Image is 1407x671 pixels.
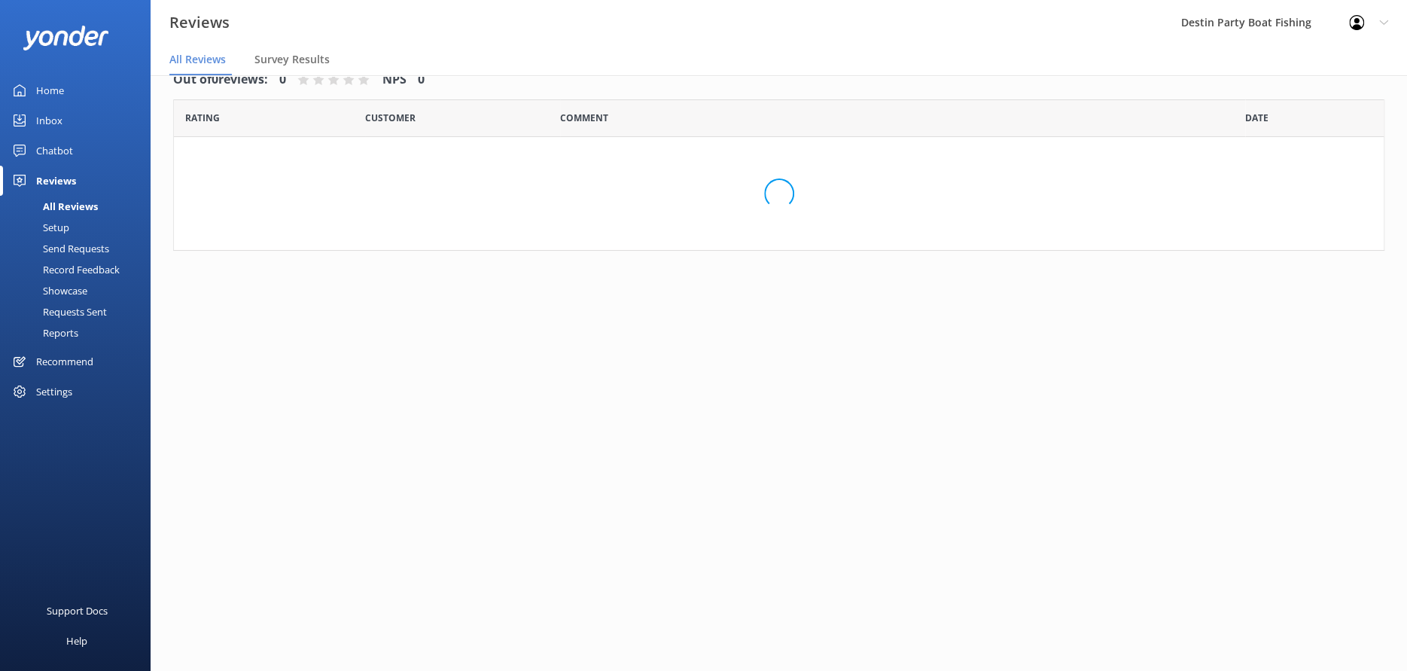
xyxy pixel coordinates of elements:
[9,196,98,217] div: All Reviews
[36,105,62,136] div: Inbox
[9,259,151,280] a: Record Feedback
[9,238,109,259] div: Send Requests
[9,259,120,280] div: Record Feedback
[36,75,64,105] div: Home
[36,377,72,407] div: Settings
[66,626,87,656] div: Help
[254,52,330,67] span: Survey Results
[36,166,76,196] div: Reviews
[23,26,109,50] img: yonder-white-logo.png
[9,301,151,322] a: Requests Sent
[560,111,608,125] span: Question
[9,217,151,238] a: Setup
[9,301,107,322] div: Requests Sent
[173,70,268,90] h4: Out of 0 reviews:
[36,346,93,377] div: Recommend
[9,280,151,301] a: Showcase
[365,111,416,125] span: Date
[9,322,151,343] a: Reports
[169,52,226,67] span: All Reviews
[169,11,230,35] h3: Reviews
[1245,111,1268,125] span: Date
[9,322,78,343] div: Reports
[47,596,108,626] div: Support Docs
[9,238,151,259] a: Send Requests
[9,196,151,217] a: All Reviews
[185,111,220,125] span: Date
[279,70,286,90] h4: 0
[382,70,407,90] h4: NPS
[9,280,87,301] div: Showcase
[36,136,73,166] div: Chatbot
[418,70,425,90] h4: 0
[9,217,69,238] div: Setup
